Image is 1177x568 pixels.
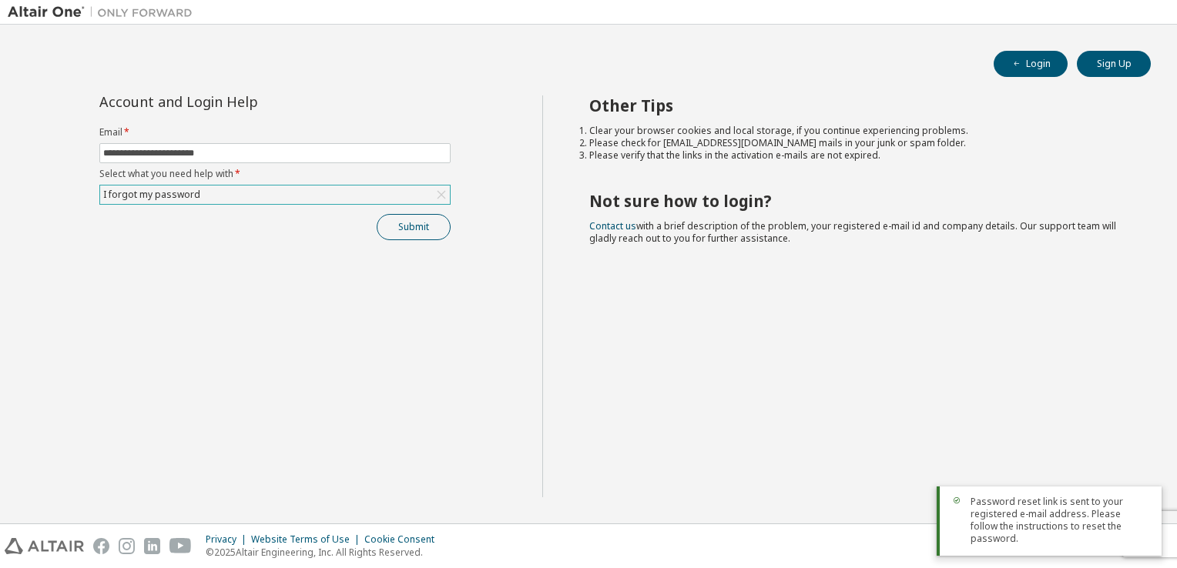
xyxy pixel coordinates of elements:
[589,95,1124,115] h2: Other Tips
[589,219,1116,245] span: with a brief description of the problem, your registered e-mail id and company details. Our suppo...
[206,533,251,546] div: Privacy
[144,538,160,554] img: linkedin.svg
[100,185,450,204] div: I forgot my password
[93,538,109,554] img: facebook.svg
[5,538,84,554] img: altair_logo.svg
[589,137,1124,149] li: Please check for [EMAIL_ADDRESS][DOMAIN_NAME] mails in your junk or spam folder.
[589,149,1124,162] li: Please verify that the links in the activation e-mails are not expired.
[971,496,1149,545] span: Password reset link is sent to your registered e-mail address. Please follow the instructions to ...
[1077,51,1151,77] button: Sign Up
[251,533,364,546] div: Website Terms of Use
[377,214,451,240] button: Submit
[169,538,192,554] img: youtube.svg
[206,546,444,559] p: © 2025 Altair Engineering, Inc. All Rights Reserved.
[99,95,381,108] div: Account and Login Help
[364,533,444,546] div: Cookie Consent
[994,51,1068,77] button: Login
[99,168,451,180] label: Select what you need help with
[101,186,203,203] div: I forgot my password
[589,125,1124,137] li: Clear your browser cookies and local storage, if you continue experiencing problems.
[119,538,135,554] img: instagram.svg
[99,126,451,139] label: Email
[589,191,1124,211] h2: Not sure how to login?
[589,219,636,232] a: Contact us
[8,5,200,20] img: Altair One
